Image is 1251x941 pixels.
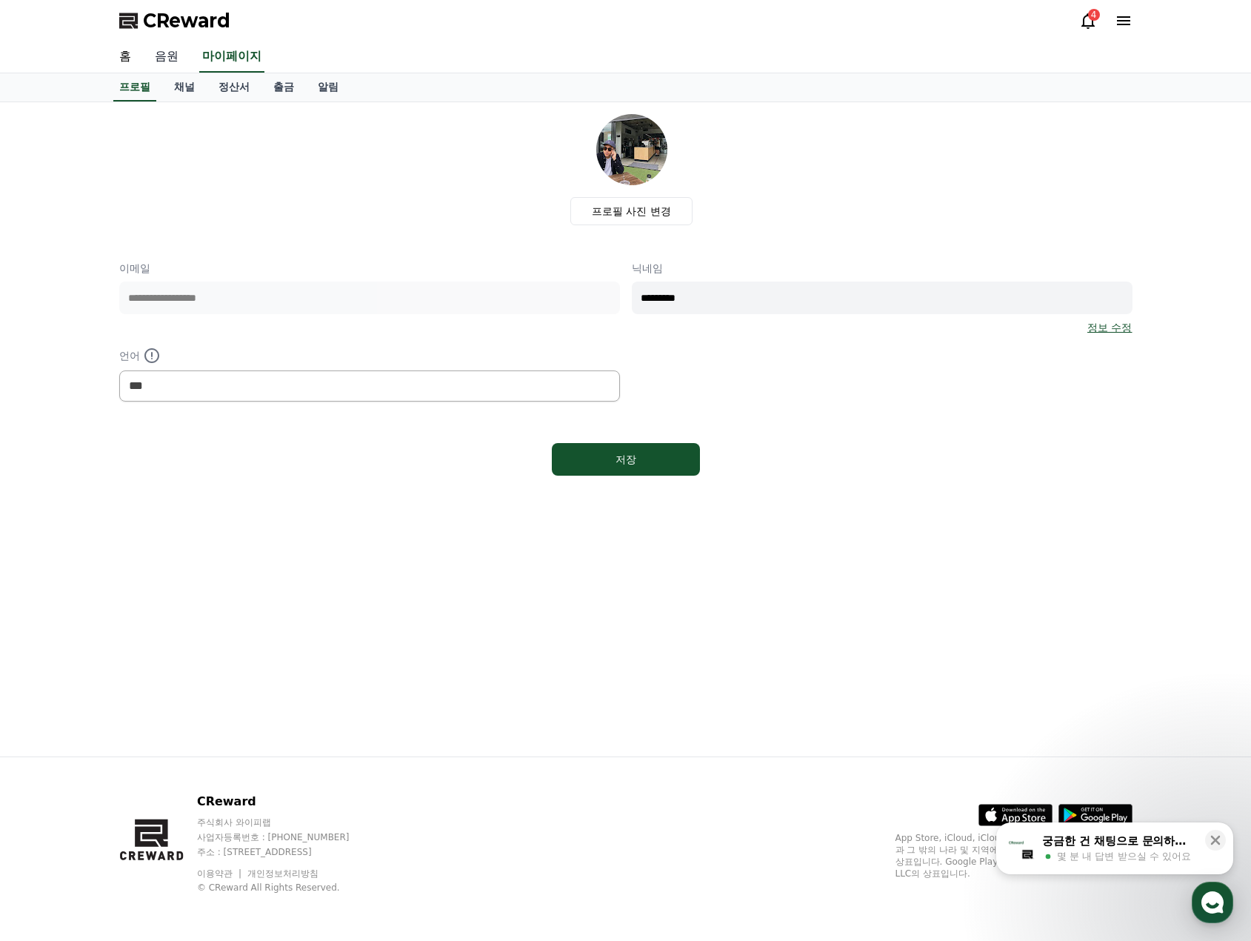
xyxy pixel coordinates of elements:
[247,868,318,879] a: 개인정보처리방침
[107,41,143,73] a: 홈
[261,73,306,102] a: 출금
[197,831,378,843] p: 사업자등록번호 : [PHONE_NUMBER]
[119,261,620,276] p: 이메일
[552,443,700,476] button: 저장
[1087,320,1132,335] a: 정보 수정
[197,817,378,828] p: 주식회사 와이피랩
[570,197,693,225] label: 프로필 사진 변경
[113,73,156,102] a: 프로필
[136,493,153,505] span: 대화
[4,470,98,507] a: 홈
[47,492,56,504] span: 홈
[1088,9,1100,21] div: 4
[119,347,620,365] p: 언어
[197,882,378,894] p: © CReward All Rights Reserved.
[596,114,667,185] img: profile_image
[229,492,247,504] span: 설정
[1079,12,1097,30] a: 4
[207,73,261,102] a: 정산서
[197,793,378,811] p: CReward
[895,832,1132,880] p: App Store, iCloud, iCloud Drive 및 iTunes Store는 미국과 그 밖의 나라 및 지역에서 등록된 Apple Inc.의 서비스 상표입니다. Goo...
[191,470,284,507] a: 설정
[119,9,230,33] a: CReward
[581,452,670,467] div: 저장
[143,9,230,33] span: CReward
[306,73,350,102] a: 알림
[98,470,191,507] a: 대화
[199,41,264,73] a: 마이페이지
[197,868,244,879] a: 이용약관
[143,41,190,73] a: 음원
[162,73,207,102] a: 채널
[632,261,1132,276] p: 닉네임
[197,846,378,858] p: 주소 : [STREET_ADDRESS]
